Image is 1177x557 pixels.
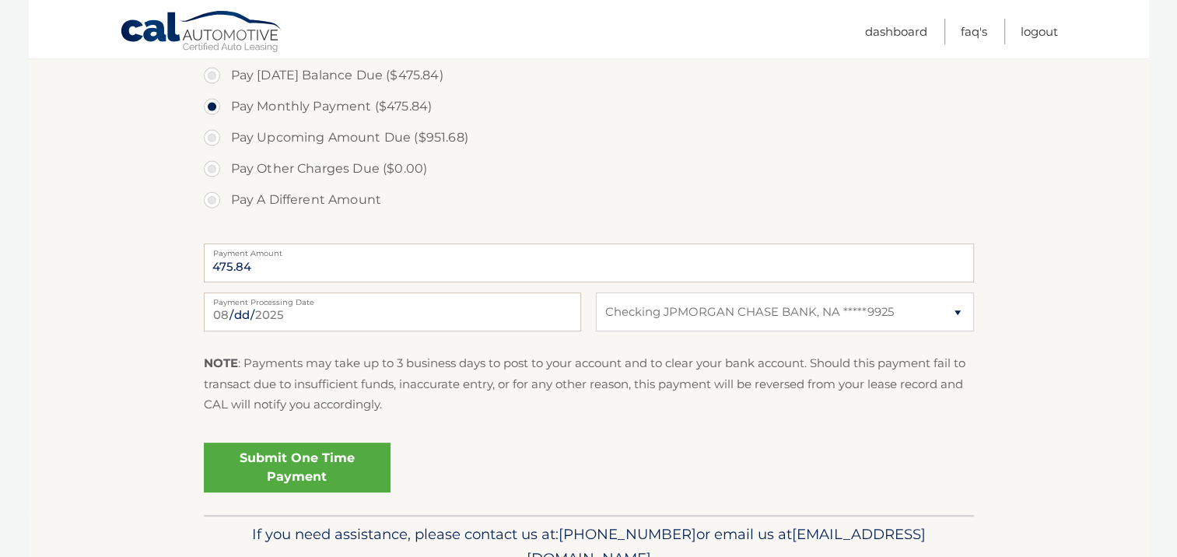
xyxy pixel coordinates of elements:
[559,525,696,543] span: [PHONE_NUMBER]
[204,91,974,122] label: Pay Monthly Payment ($475.84)
[204,153,974,184] label: Pay Other Charges Due ($0.00)
[1021,19,1058,44] a: Logout
[204,60,974,91] label: Pay [DATE] Balance Due ($475.84)
[204,353,974,415] p: : Payments may take up to 3 business days to post to your account and to clear your bank account....
[120,10,283,55] a: Cal Automotive
[204,122,974,153] label: Pay Upcoming Amount Due ($951.68)
[961,19,987,44] a: FAQ's
[204,184,974,215] label: Pay A Different Amount
[204,356,238,370] strong: NOTE
[204,443,391,492] a: Submit One Time Payment
[204,243,974,282] input: Payment Amount
[204,293,581,305] label: Payment Processing Date
[865,19,927,44] a: Dashboard
[204,243,974,256] label: Payment Amount
[204,293,581,331] input: Payment Date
